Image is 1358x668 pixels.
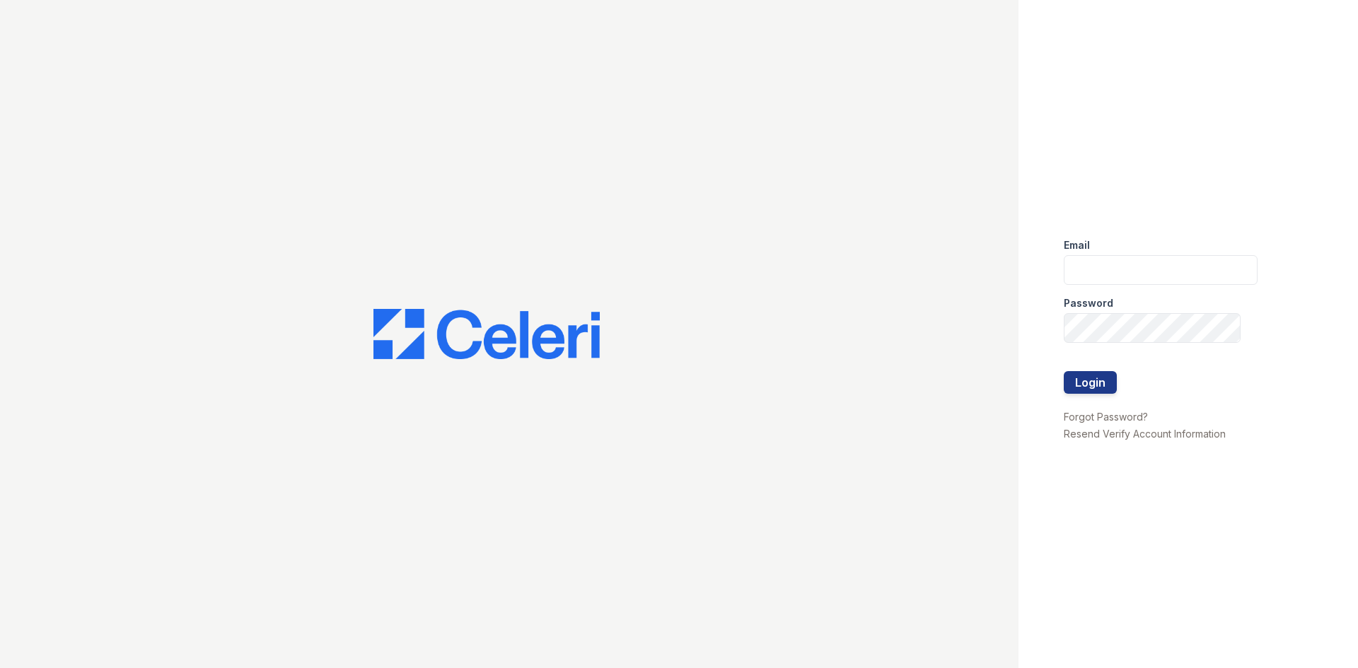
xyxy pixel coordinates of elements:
[1064,238,1090,252] label: Email
[373,309,600,360] img: CE_Logo_Blue-a8612792a0a2168367f1c8372b55b34899dd931a85d93a1a3d3e32e68fde9ad4.png
[1064,296,1113,310] label: Password
[1064,371,1117,394] button: Login
[1064,428,1226,440] a: Resend Verify Account Information
[1064,411,1148,423] a: Forgot Password?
